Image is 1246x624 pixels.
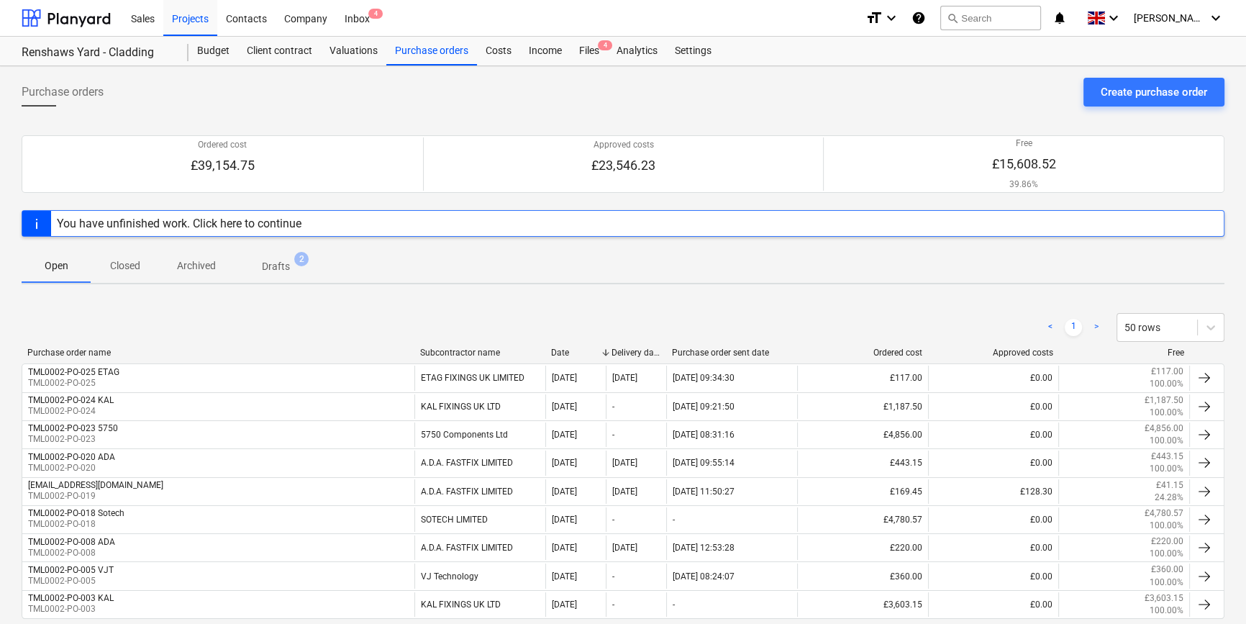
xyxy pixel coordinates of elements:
[39,258,73,273] p: Open
[1150,605,1183,617] p: 100.00%
[673,571,735,582] div: [DATE] 08:24:07
[1065,348,1184,358] div: Free
[477,37,520,65] a: Costs
[1151,564,1183,576] p: £360.00
[28,518,124,530] p: TML0002-PO-018
[928,394,1059,419] div: £0.00
[28,462,115,474] p: TML0002-PO-020
[22,83,104,101] span: Purchase orders
[294,252,309,266] span: 2
[177,258,216,273] p: Archived
[598,40,612,50] span: 4
[672,348,791,358] div: Purchase order sent date
[22,45,171,60] div: Renshaws Yard - Cladding
[992,137,1056,150] p: Free
[1145,507,1183,520] p: £4,780.57
[386,37,477,65] a: Purchase orders
[673,487,735,497] div: [DATE] 11:50:27
[934,348,1053,358] div: Approved costs
[28,395,114,405] div: TML0002-PO-024 KAL
[797,535,928,560] div: £220.00
[28,547,115,559] p: TML0002-PO-008
[1065,319,1082,336] a: Page 1 is your current page
[992,155,1056,173] p: £15,608.52
[612,373,637,383] div: [DATE]
[612,543,637,553] div: [DATE]
[865,9,883,27] i: format_size
[551,348,600,358] div: Date
[591,157,655,174] p: £23,546.23
[238,37,321,65] a: Client contract
[612,487,637,497] div: [DATE]
[928,479,1059,504] div: £128.30
[797,366,928,390] div: £117.00
[612,600,614,610] div: -
[612,458,637,468] div: [DATE]
[570,37,608,65] div: Files
[414,451,545,475] div: A.D.A. FASTFIX LIMITED
[28,452,115,462] div: TML0002-PO-020 ADA
[666,37,720,65] a: Settings
[797,422,928,447] div: £4,856.00
[797,451,928,475] div: £443.15
[414,366,545,390] div: ETAG FIXINGS UK LIMITED
[191,157,255,174] p: £39,154.75
[1150,435,1183,447] p: 100.00%
[552,430,577,440] div: [DATE]
[414,592,545,617] div: KAL FIXINGS UK LTD
[928,422,1059,447] div: £0.00
[673,600,675,610] div: -
[28,367,119,377] div: TML0002-PO-025 ETAG
[420,348,540,358] div: Subcontractor name
[883,9,900,27] i: keyboard_arrow_down
[612,515,614,525] div: -
[673,402,735,412] div: [DATE] 09:21:50
[797,394,928,419] div: £1,187.50
[612,430,614,440] div: -
[1134,12,1206,24] span: [PERSON_NAME]
[108,258,142,273] p: Closed
[1105,9,1122,27] i: keyboard_arrow_down
[1042,319,1059,336] a: Previous page
[1101,83,1207,101] div: Create purchase order
[608,37,666,65] a: Analytics
[1156,479,1183,492] p: £41.15
[1150,520,1183,532] p: 100.00%
[591,139,655,151] p: Approved costs
[673,543,735,553] div: [DATE] 12:53:28
[928,535,1059,560] div: £0.00
[1150,378,1183,390] p: 100.00%
[368,9,383,19] span: 4
[28,480,163,490] div: [EMAIL_ADDRESS][DOMAIN_NAME]
[928,451,1059,475] div: £0.00
[188,37,238,65] a: Budget
[191,139,255,151] p: Ordered cost
[552,543,577,553] div: [DATE]
[552,515,577,525] div: [DATE]
[1088,319,1105,336] a: Next page
[1207,9,1224,27] i: keyboard_arrow_down
[797,479,928,504] div: £169.45
[1052,9,1067,27] i: notifications
[262,259,290,274] p: Drafts
[1174,555,1246,624] iframe: Chat Widget
[414,479,545,504] div: A.D.A. FASTFIX LIMITED
[570,37,608,65] a: Files4
[928,366,1059,390] div: £0.00
[28,565,114,575] div: TML0002-PO-005 VJT
[612,571,614,582] div: -
[1151,535,1183,548] p: £220.00
[57,217,301,230] div: You have unfinished work. Click here to continue
[940,6,1041,30] button: Search
[414,422,545,447] div: 5750 Components Ltd
[611,348,660,358] div: Delivery date
[992,178,1056,191] p: 39.86%
[321,37,386,65] a: Valuations
[797,592,928,617] div: £3,603.15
